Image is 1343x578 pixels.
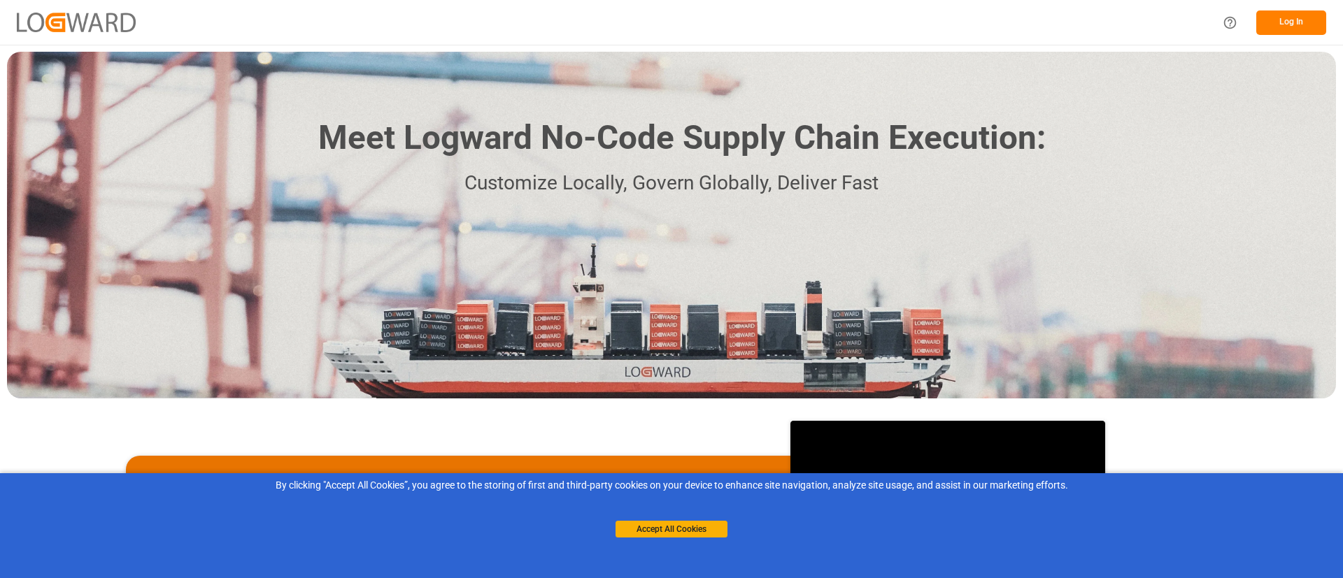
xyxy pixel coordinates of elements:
[297,168,1046,199] p: Customize Locally, Govern Globally, Deliver Fast
[318,113,1046,163] h1: Meet Logward No-Code Supply Chain Execution:
[10,478,1333,493] div: By clicking "Accept All Cookies”, you agree to the storing of first and third-party cookies on yo...
[1214,7,1246,38] button: Help Center
[616,521,727,537] button: Accept All Cookies
[1256,10,1326,35] button: Log In
[17,13,136,31] img: Logward_new_orange.png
